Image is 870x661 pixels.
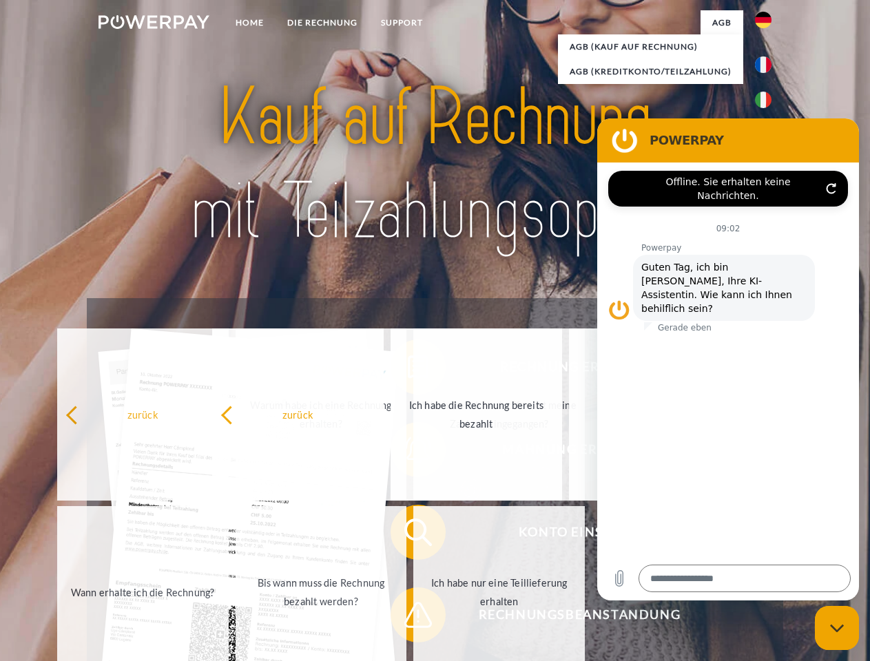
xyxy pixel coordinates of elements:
img: title-powerpay_de.svg [132,66,738,264]
a: AGB (Kauf auf Rechnung) [558,34,743,59]
img: de [755,12,771,28]
iframe: Messaging-Fenster [597,118,859,600]
div: zurück [220,405,375,423]
div: [PERSON_NAME] wurde retourniert [577,396,732,433]
div: Bis wann muss die Rechnung bezahlt werden? [244,574,399,611]
a: agb [701,10,743,35]
div: zurück [65,405,220,423]
img: logo-powerpay-white.svg [99,15,209,29]
div: Ich habe nur eine Teillieferung erhalten [422,574,577,611]
a: DIE RECHNUNG [276,10,369,35]
iframe: Schaltfläche zum Öffnen des Messaging-Fensters; Konversation läuft [815,606,859,650]
a: AGB (Kreditkonto/Teilzahlung) [558,59,743,84]
a: Home [224,10,276,35]
div: Ich habe die Rechnung bereits bezahlt [399,396,554,433]
a: SUPPORT [369,10,435,35]
img: fr [755,56,771,73]
div: Wann erhalte ich die Rechnung? [65,583,220,601]
img: it [755,92,771,108]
